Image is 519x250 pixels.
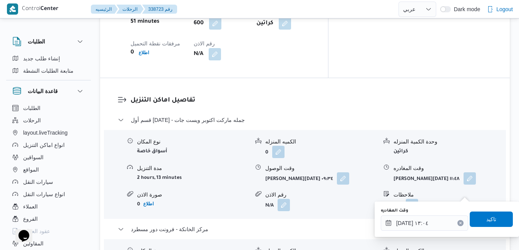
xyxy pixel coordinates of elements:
[265,138,377,146] div: الكميه المنزله
[12,87,85,96] button: قاعدة البيانات
[143,201,154,207] b: اطلاع
[9,188,88,200] button: انواع سيارات النقل
[118,115,492,125] button: قسم أول [DATE] - جمله ماركت اكتوبر ويست جات
[9,52,88,65] button: إنشاء طلب جديد
[23,165,39,174] span: المواقع
[137,191,249,199] div: صورة الاذن
[9,237,88,250] button: المقاولين
[137,164,249,172] div: مدة التنزيل
[393,164,506,172] div: وقت المغادره
[23,239,44,248] span: المقاولين
[381,208,408,214] label: وقت المغادره
[116,5,144,14] button: الرحلات
[265,164,377,172] div: وقت الوصول
[451,6,480,12] span: Dark mode
[23,177,53,187] span: سيارات النقل
[137,138,249,146] div: نوع المكان
[9,213,88,225] button: الفروع
[131,40,180,47] span: مرفقات نقطة التحميل
[265,177,333,182] b: [PERSON_NAME][DATE] ٠٩:٣٤
[486,215,496,224] span: تاكيد
[23,116,41,125] span: الرحلات
[139,50,149,55] b: اطلاع
[23,227,50,236] span: عقود العملاء
[457,220,464,226] button: Clear input
[23,54,60,63] span: إنشاء طلب جديد
[137,149,167,154] b: أسواق خاصة
[9,151,88,163] button: السواقين
[9,200,88,213] button: العملاء
[131,48,134,57] b: 0
[23,103,40,113] span: الطلبات
[6,52,91,80] div: الطلبات
[131,115,245,125] span: قسم أول [DATE] - جمله ماركت اكتوبر ويست جات
[393,191,506,199] div: ملاحظات
[256,19,273,28] b: كراتين
[12,37,85,46] button: الطلبات
[137,175,182,181] b: 2 hours, 13 minutes
[28,37,45,46] h3: الطلبات
[9,163,88,176] button: المواقع
[140,199,157,208] button: اطلاع
[104,130,506,219] div: قسم أول [DATE] - جمله ماركت اكتوبر ويست جات
[381,215,468,231] input: Press the down key to open a popover containing a calendar.
[23,128,67,137] span: layout.liveTracking
[194,40,215,47] span: رقم الاذن
[8,219,32,242] iframe: chat widget
[194,19,204,28] b: 600
[9,102,88,114] button: الطلبات
[142,5,177,14] button: 338723 رقم
[484,2,516,17] button: Logout
[265,203,274,208] b: N/A
[496,5,513,14] span: Logout
[136,48,152,57] button: اطلاع
[393,149,408,154] b: كراتين
[265,150,268,155] b: 0
[23,202,38,211] span: العملاء
[23,190,65,199] span: انواع سيارات النقل
[40,6,59,12] b: Center
[194,50,203,59] b: N/A
[28,87,58,96] h3: قاعدة البيانات
[9,65,88,77] button: متابعة الطلبات النشطة
[393,177,460,182] b: [PERSON_NAME][DATE] ١١:٤٨
[91,5,118,14] button: الرئيسيه
[131,17,159,27] b: 51 minutes
[118,225,492,234] button: مركز الخانكة - فرونت دور مسطرد
[9,225,88,237] button: عقود العملاء
[9,127,88,139] button: layout.liveTracking
[23,66,74,75] span: متابعة الطلبات النشطة
[9,176,88,188] button: سيارات النقل
[23,214,38,223] span: الفروع
[9,139,88,151] button: انواع اماكن التنزيل
[7,3,18,15] img: X8yXhbKr1z7QwAAAABJRU5ErkJggg==
[265,191,377,199] div: رقم الاذن
[131,95,492,106] h3: تفاصيل اماكن التنزيل
[23,140,65,150] span: انواع اماكن التنزيل
[470,212,513,227] button: تاكيد
[131,225,208,234] span: مركز الخانكة - فرونت دور مسطرد
[9,114,88,127] button: الرحلات
[23,153,44,162] span: السواقين
[137,202,140,207] b: 0
[393,138,506,146] div: وحدة الكمية المنزله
